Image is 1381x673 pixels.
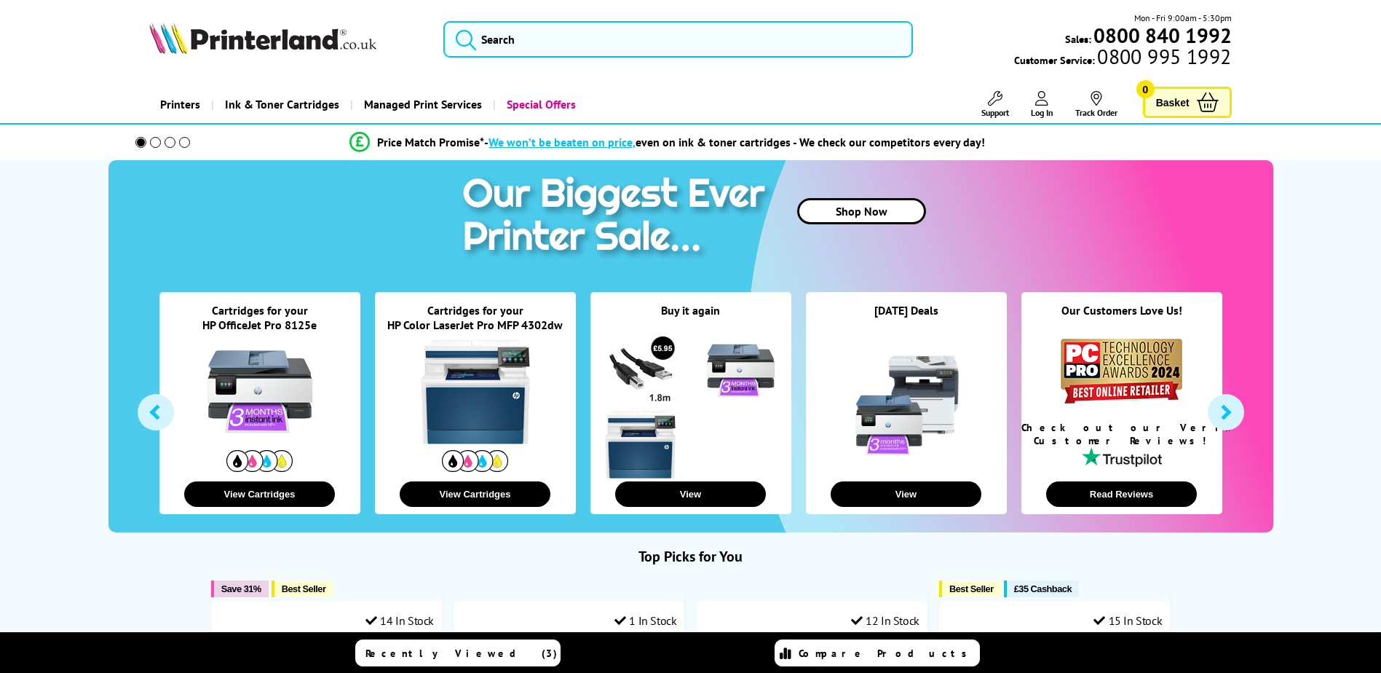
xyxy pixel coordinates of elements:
a: Printers [149,86,211,123]
li: modal_Promise [116,130,1220,155]
span: We won’t be beaten on price, [488,135,636,149]
input: Search [443,21,913,58]
span: £35 Cashback [1014,583,1072,594]
a: Shop Now [797,198,926,224]
div: 12 In Stock [851,613,919,628]
span: Compare Products [799,647,975,660]
span: Support [981,107,1009,118]
span: 0800 995 1992 [1095,50,1231,63]
a: Basket 0 [1143,87,1232,118]
div: [DATE] Deals [806,303,1007,336]
button: Read Reviews [1046,481,1197,507]
div: Cartridges for your [159,303,360,318]
a: Support [981,91,1009,118]
span: Customer Service: [1014,50,1231,67]
button: Best Seller [939,580,1001,597]
a: Track Order [1075,91,1117,118]
a: Recently Viewed (3) [355,639,561,666]
button: View [831,481,981,507]
div: - even on ink & toner cartridges - We check our competitors every day! [484,135,985,149]
img: Printerland Logo [149,22,376,54]
span: Best Seller [282,583,326,594]
span: Ink & Toner Cartridges [225,86,339,123]
a: Managed Print Services [350,86,493,123]
a: HP Color LaserJet Pro MFP 4302dw [387,318,563,332]
div: Our Customers Love Us! [1021,303,1222,336]
span: Basket [1156,93,1190,112]
span: Price Match Promise* [377,135,484,149]
button: View Cartridges [400,481,550,507]
a: 0800 840 1992 [1091,28,1232,42]
button: View Cartridges [184,481,335,507]
a: Printerland Logo [149,22,425,57]
b: 0800 840 1992 [1093,22,1232,49]
span: Best Seller [949,583,994,594]
span: Recently Viewed (3) [365,647,558,660]
button: Best Seller [272,580,333,597]
a: Buy it again [661,303,720,318]
button: £35 Cashback [1004,580,1079,597]
div: 15 In Stock [1093,613,1162,628]
a: Compare Products [775,639,980,666]
span: Mon - Fri 9:00am - 5:30pm [1134,11,1232,25]
button: View [615,481,766,507]
a: Ink & Toner Cartridges [211,86,350,123]
a: Log In [1031,91,1053,118]
div: 14 In Stock [365,613,434,628]
div: Check out our Verified Customer Reviews! [1021,421,1222,447]
div: Cartridges for your [375,303,576,318]
img: printer sale [455,160,780,275]
span: Save 31% [221,583,261,594]
span: Log In [1031,107,1053,118]
span: Sales: [1065,32,1091,46]
button: Save 31% [211,580,269,597]
a: Special Offers [493,86,587,123]
a: HP OfficeJet Pro 8125e [202,318,317,332]
span: 0 [1136,80,1155,98]
div: 1 In Stock [614,613,677,628]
